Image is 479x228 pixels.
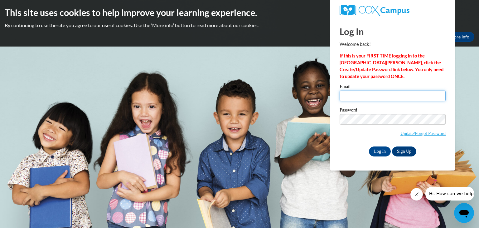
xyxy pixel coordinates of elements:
[340,41,446,48] p: Welcome back!
[425,187,474,201] iframe: Message from company
[340,5,409,16] img: COX Campus
[445,32,474,42] a: More Info
[400,131,446,136] a: Update/Forgot Password
[340,53,443,79] strong: If this is your FIRST TIME logging in to the [GEOGRAPHIC_DATA][PERSON_NAME], click the Create/Upd...
[454,203,474,223] iframe: Button to launch messaging window
[340,108,446,114] label: Password
[392,146,416,156] a: Sign Up
[340,5,446,16] a: COX Campus
[4,4,51,9] span: Hi. How can we help?
[5,6,474,19] h2: This site uses cookies to help improve your learning experience.
[340,25,446,38] h1: Log In
[5,22,474,29] p: By continuing to use the site you agree to our use of cookies. Use the ‘More info’ button to read...
[369,146,391,156] input: Log In
[340,84,446,91] label: Email
[410,188,423,201] iframe: Close message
